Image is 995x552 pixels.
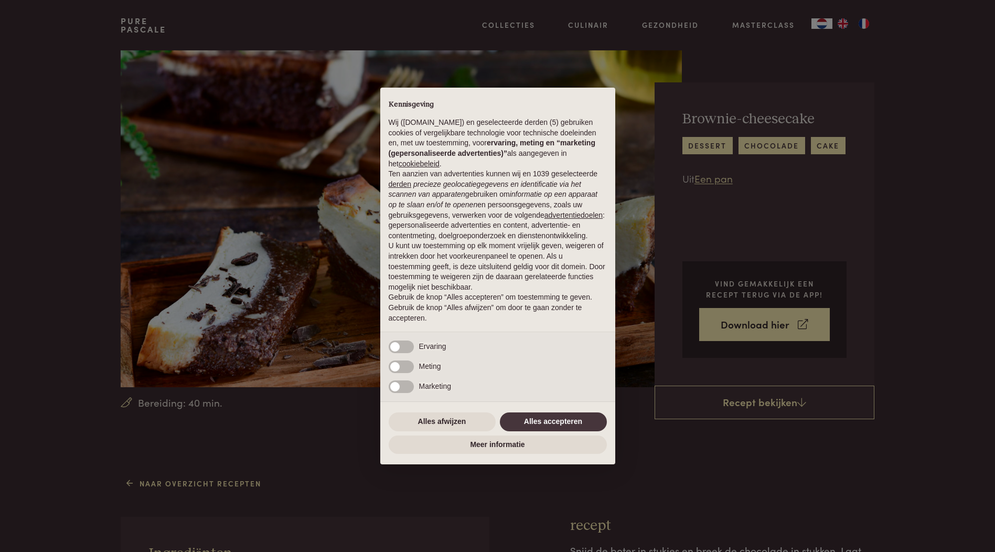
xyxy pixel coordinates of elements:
p: Wij ([DOMAIN_NAME]) en geselecteerde derden (5) gebruiken cookies of vergelijkbare technologie vo... [389,118,607,169]
p: Ten aanzien van advertenties kunnen wij en 1039 geselecteerde gebruiken om en persoonsgegevens, z... [389,169,607,241]
button: Alles accepteren [500,412,607,431]
p: U kunt uw toestemming op elk moment vrijelijk geven, weigeren of intrekken door het voorkeurenpan... [389,241,607,292]
span: Marketing [419,382,451,390]
button: Alles afwijzen [389,412,496,431]
strong: ervaring, meting en “marketing (gepersonaliseerde advertenties)” [389,139,595,157]
button: derden [389,179,412,190]
span: Meting [419,362,441,370]
span: Ervaring [419,342,446,351]
a: cookiebeleid [399,160,440,168]
em: precieze geolocatiegegevens en identificatie via het scannen van apparaten [389,180,581,199]
button: advertentiedoelen [544,210,603,221]
button: Meer informatie [389,436,607,454]
h2: Kennisgeving [389,100,607,110]
p: Gebruik de knop “Alles accepteren” om toestemming te geven. Gebruik de knop “Alles afwijzen” om d... [389,292,607,323]
em: informatie op een apparaat op te slaan en/of te openen [389,190,598,209]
